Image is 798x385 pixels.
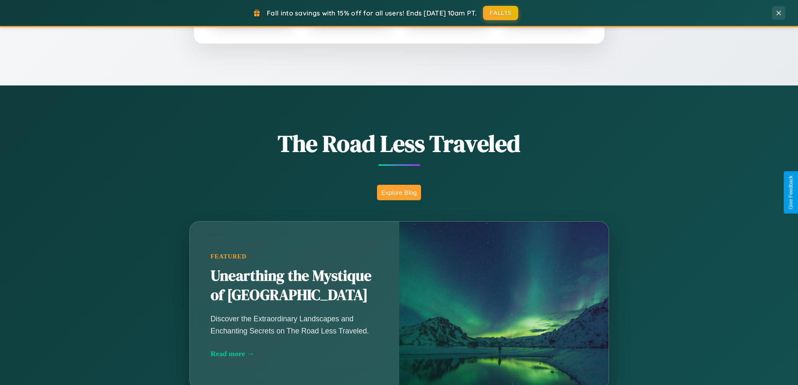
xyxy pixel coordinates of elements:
span: Fall into savings with 15% off for all users! Ends [DATE] 10am PT. [267,9,477,17]
h1: The Road Less Traveled [148,127,651,160]
button: FALL15 [483,6,518,20]
button: Explore Blog [377,185,421,200]
h2: Unearthing the Mystique of [GEOGRAPHIC_DATA] [211,266,378,305]
div: Featured [211,253,378,260]
p: Discover the Extraordinary Landscapes and Enchanting Secrets on The Road Less Traveled. [211,313,378,336]
div: Read more → [211,349,378,358]
div: Give Feedback [788,176,794,209]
